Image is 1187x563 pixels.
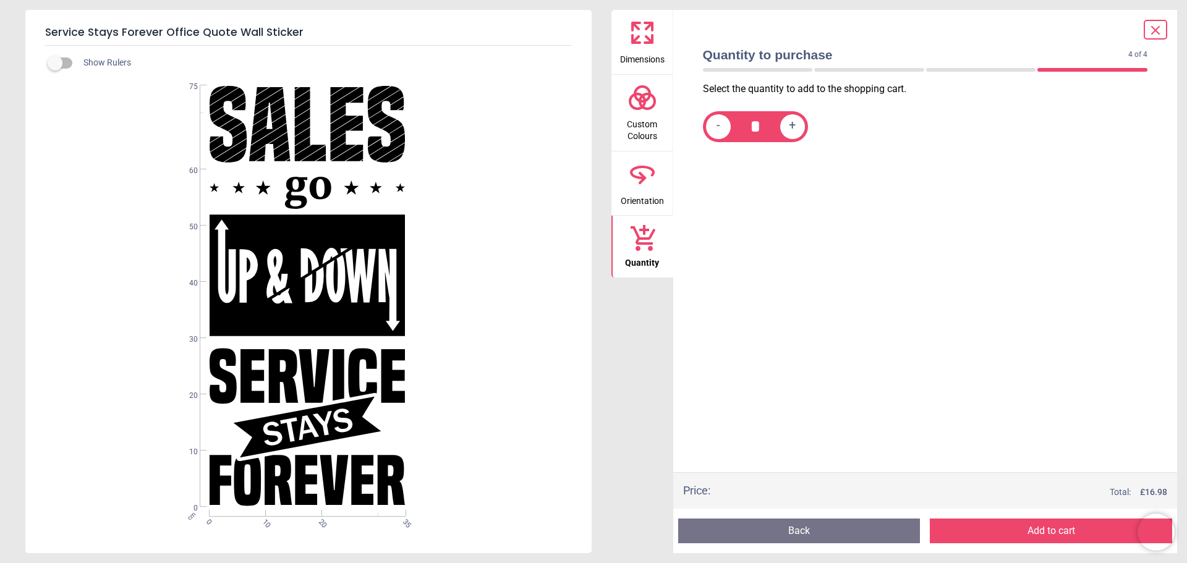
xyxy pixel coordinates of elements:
span: Quantity [625,251,659,269]
span: 16.98 [1145,487,1167,497]
span: - [717,119,720,134]
span: 4 of 4 [1128,49,1147,60]
h5: Service Stays Forever Office Quote Wall Sticker [45,20,572,46]
span: 10 [174,447,198,457]
span: 0 [174,503,198,514]
span: Orientation [621,189,664,208]
div: Price : [683,483,710,498]
span: 0 [203,517,211,525]
span: 20 [316,517,324,525]
span: 60 [174,166,198,176]
span: + [789,119,796,134]
button: Quantity [611,216,673,277]
span: 75 [174,82,198,92]
span: 20 [174,391,198,401]
div: Total: [729,486,1168,499]
span: 40 [174,278,198,289]
p: Select the quantity to add to the shopping cart. [703,82,1158,96]
span: 10 [260,517,268,525]
button: Custom Colours [611,75,673,151]
span: cm [186,510,197,521]
span: 35 [400,517,408,525]
button: Add to cart [930,519,1172,543]
span: Quantity to purchase [703,46,1129,64]
span: £ [1140,486,1167,499]
span: Custom Colours [613,112,672,143]
iframe: Brevo live chat [1138,514,1175,551]
button: Dimensions [611,10,673,74]
span: 30 [174,334,198,345]
span: Dimensions [620,48,665,66]
span: 50 [174,222,198,232]
button: Orientation [611,151,673,216]
button: Back [678,519,921,543]
div: Show Rulers [55,56,592,70]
